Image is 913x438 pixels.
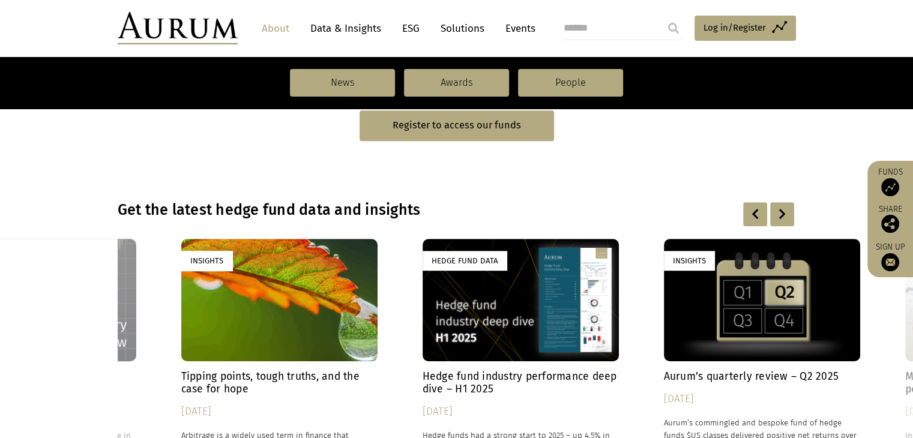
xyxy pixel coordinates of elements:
img: Share this post [881,215,899,233]
a: Register to access our funds [360,110,554,141]
a: Log in/Register [695,16,796,41]
h4: Hedge fund industry performance deep dive – H1 2025 [423,370,619,395]
a: Sign up [873,242,907,271]
h4: Aurum’s quarterly review – Q2 2025 [664,370,860,383]
a: Funds [873,167,907,196]
input: Submit [661,16,686,40]
div: Share [873,205,907,233]
span: Log in/Register [704,20,766,35]
h4: Tipping points, tough truths, and the case for hope [181,370,378,395]
div: [DATE] [181,403,378,420]
a: Data & Insights [304,17,387,40]
img: Sign up to our newsletter [881,253,899,271]
img: Access Funds [881,178,899,196]
a: News [290,69,395,97]
a: About [256,17,295,40]
div: Insights [181,251,232,271]
div: [DATE] [423,403,619,420]
h3: Get the latest hedge fund data and insights [118,201,641,219]
a: ESG [396,17,426,40]
div: [DATE] [664,391,860,407]
img: Aurum [118,12,238,44]
a: Solutions [435,17,490,40]
div: Hedge Fund Data [423,251,507,271]
a: Events [499,17,535,40]
a: People [518,69,623,97]
div: Insights [664,251,715,271]
a: Awards [404,69,509,97]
